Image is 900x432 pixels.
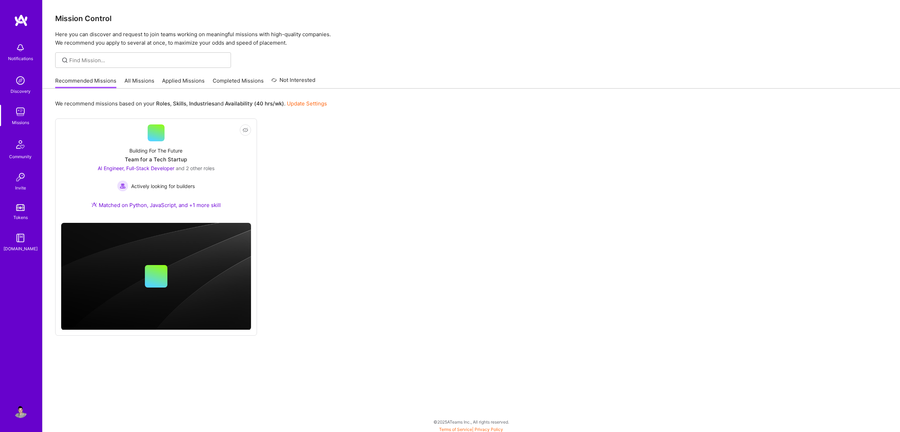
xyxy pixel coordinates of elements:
[125,156,187,163] div: Team for a Tech Startup
[55,100,327,107] p: We recommend missions based on your , , and .
[42,413,900,431] div: © 2025 ATeams Inc., All rights reserved.
[243,127,248,133] i: icon EyeClosed
[124,77,154,89] a: All Missions
[13,105,27,119] img: teamwork
[69,57,226,64] input: Find Mission...
[131,182,195,190] span: Actively looking for builders
[225,100,284,107] b: Availability (40 hrs/wk)
[156,100,170,107] b: Roles
[15,184,26,192] div: Invite
[98,165,174,171] span: AI Engineer, Full-Stack Developer
[439,427,472,432] a: Terms of Service
[12,119,29,126] div: Missions
[11,88,31,95] div: Discovery
[162,77,205,89] a: Applied Missions
[13,73,27,88] img: discovery
[13,41,27,55] img: bell
[287,100,327,107] a: Update Settings
[14,14,28,27] img: logo
[61,223,251,330] img: cover
[12,136,29,153] img: Community
[173,100,186,107] b: Skills
[13,170,27,184] img: Invite
[55,77,116,89] a: Recommended Missions
[439,427,503,432] span: |
[271,76,315,89] a: Not Interested
[9,153,32,160] div: Community
[8,55,33,62] div: Notifications
[16,204,25,211] img: tokens
[129,147,182,154] div: Building For The Future
[13,231,27,245] img: guide book
[13,214,28,221] div: Tokens
[4,245,38,252] div: [DOMAIN_NAME]
[117,180,128,192] img: Actively looking for builders
[13,404,27,418] img: User Avatar
[189,100,214,107] b: Industries
[475,427,503,432] a: Privacy Policy
[213,77,264,89] a: Completed Missions
[91,201,221,209] div: Matched on Python, JavaScript, and +1 more skill
[12,404,29,418] a: User Avatar
[55,30,887,47] p: Here you can discover and request to join teams working on meaningful missions with high-quality ...
[91,202,97,207] img: Ateam Purple Icon
[176,165,214,171] span: and 2 other roles
[55,14,887,23] h3: Mission Control
[61,124,251,217] a: Building For The FutureTeam for a Tech StartupAI Engineer, Full-Stack Developer and 2 other roles...
[61,56,69,64] i: icon SearchGrey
